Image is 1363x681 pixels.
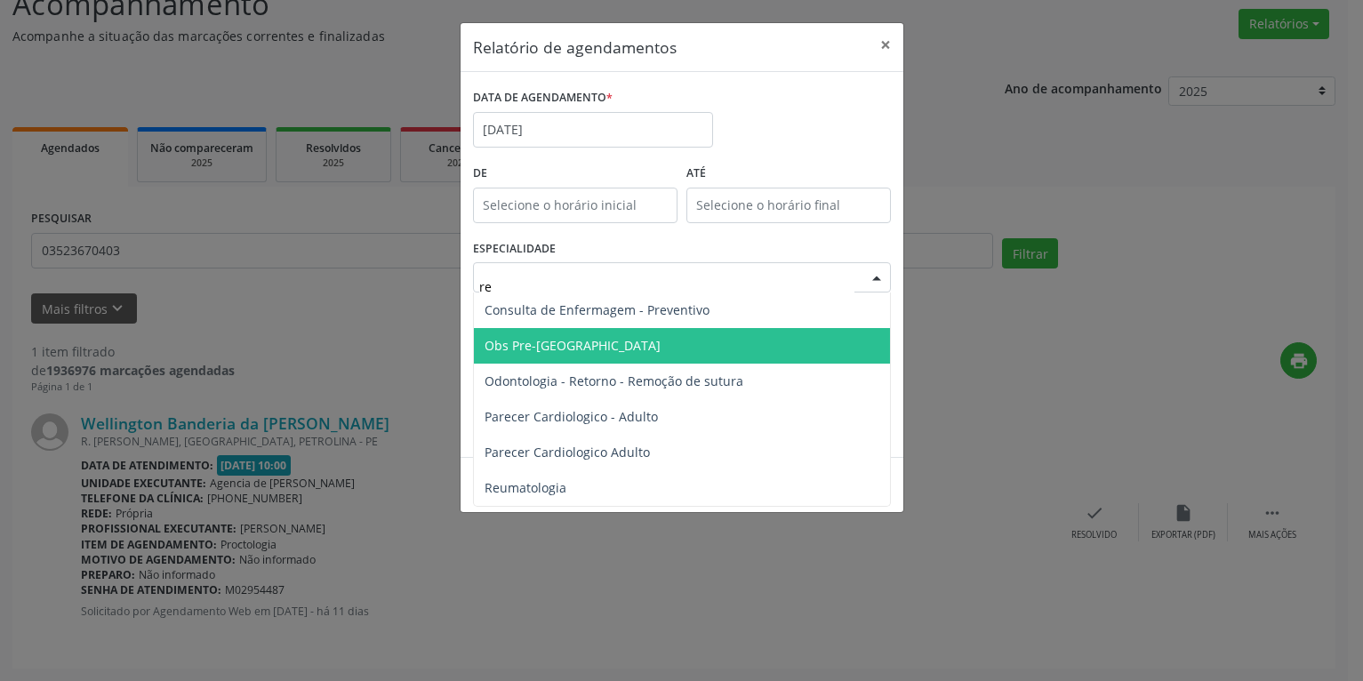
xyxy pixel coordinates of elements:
[485,373,743,389] span: Odontologia - Retorno - Remoção de sutura
[473,112,713,148] input: Selecione uma data ou intervalo
[868,23,903,67] button: Close
[473,36,677,59] h5: Relatório de agendamentos
[473,160,677,188] label: De
[485,444,650,461] span: Parecer Cardiologico Adulto
[485,479,566,496] span: Reumatologia
[473,236,556,263] label: ESPECIALIDADE
[686,160,891,188] label: ATÉ
[485,408,658,425] span: Parecer Cardiologico - Adulto
[473,188,677,223] input: Selecione o horário inicial
[686,188,891,223] input: Selecione o horário final
[479,268,854,304] input: Seleciona uma especialidade
[485,337,661,354] span: Obs Pre-[GEOGRAPHIC_DATA]
[485,301,710,318] span: Consulta de Enfermagem - Preventivo
[473,84,613,112] label: DATA DE AGENDAMENTO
